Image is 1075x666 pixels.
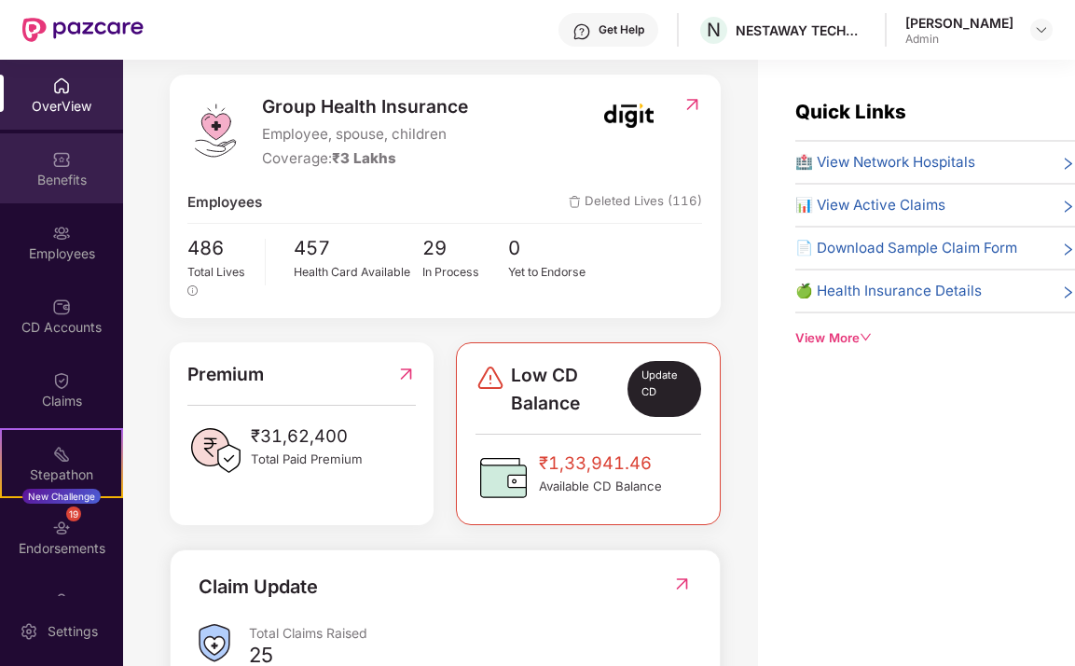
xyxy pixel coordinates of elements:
img: ClaimsSummaryIcon [199,624,230,662]
div: Update CD [627,361,701,417]
span: ₹3 Lakhs [332,149,396,167]
span: Low CD Balance [511,361,628,417]
span: ₹1,33,941.46 [539,450,662,477]
div: Health Card Available [294,263,422,282]
span: 457 [294,233,422,263]
img: logo [187,103,243,159]
img: New Pazcare Logo [22,18,144,42]
span: 📄 Download Sample Claim Form [795,237,1017,259]
img: PaidPremiumIcon [187,423,243,479]
div: NESTAWAY TECHNOLOGIES PRIVATE LIMITED [736,21,866,39]
div: Claim Update [199,573,318,602]
img: svg+xml;base64,PHN2ZyBpZD0iTXlfT3JkZXJzIiBkYXRhLW5hbWU9Ik15IE9yZGVycyIgeG1sbnM9Imh0dHA6Ly93d3cudz... [52,592,71,611]
img: insurerIcon [594,92,664,139]
img: RedirectIcon [682,95,702,114]
span: ₹31,62,400 [251,423,363,450]
span: right [1061,155,1075,173]
span: 0 [508,233,594,263]
img: svg+xml;base64,PHN2ZyBpZD0iQ2xhaW0iIHhtbG5zPSJodHRwOi8vd3d3LnczLm9yZy8yMDAwL3N2ZyIgd2lkdGg9IjIwIi... [52,371,71,390]
span: Employees [187,191,262,214]
div: Coverage: [262,147,468,170]
img: svg+xml;base64,PHN2ZyB4bWxucz0iaHR0cDovL3d3dy53My5vcmcvMjAwMC9zdmciIHdpZHRoPSIyMSIgaGVpZ2h0PSIyMC... [52,445,71,464]
span: right [1061,284,1075,302]
span: Total Paid Premium [251,450,363,469]
div: In Process [422,263,508,282]
span: Premium [187,360,264,388]
span: N [707,19,721,41]
div: Total Claims Raised [249,624,692,642]
img: svg+xml;base64,PHN2ZyBpZD0iQmVuZWZpdHMiIHhtbG5zPSJodHRwOi8vd3d3LnczLm9yZy8yMDAwL3N2ZyIgd2lkdGg9Ij... [52,150,71,169]
div: Stepathon [2,465,121,484]
img: deleteIcon [569,196,581,208]
span: Group Health Insurance [262,92,468,120]
span: Quick Links [795,100,906,123]
span: 🍏 Health Insurance Details [795,280,982,302]
div: View More [795,328,1075,348]
span: 📊 View Active Claims [795,194,945,216]
img: svg+xml;base64,PHN2ZyBpZD0iU2V0dGluZy0yMHgyMCIgeG1sbnM9Imh0dHA6Ly93d3cudzMub3JnLzIwMDAvc3ZnIiB3aW... [20,622,38,641]
span: 🏥 View Network Hospitals [795,151,975,173]
img: svg+xml;base64,PHN2ZyBpZD0iSG9tZSIgeG1sbnM9Imh0dHA6Ly93d3cudzMub3JnLzIwMDAvc3ZnIiB3aWR0aD0iMjAiIG... [52,76,71,95]
img: svg+xml;base64,PHN2ZyBpZD0iSGVscC0zMngzMiIgeG1sbnM9Imh0dHA6Ly93d3cudzMub3JnLzIwMDAvc3ZnIiB3aWR0aD... [572,22,591,41]
img: svg+xml;base64,PHN2ZyBpZD0iRW5kb3JzZW1lbnRzIiB4bWxucz0iaHR0cDovL3d3dy53My5vcmcvMjAwMC9zdmciIHdpZH... [52,519,71,537]
div: New Challenge [22,489,101,504]
span: right [1061,198,1075,216]
div: Settings [42,622,103,641]
span: 29 [422,233,508,263]
img: svg+xml;base64,PHN2ZyBpZD0iRHJvcGRvd24tMzJ4MzIiIHhtbG5zPSJodHRwOi8vd3d3LnczLm9yZy8yMDAwL3N2ZyIgd2... [1034,22,1049,37]
span: Deleted Lives (116) [569,191,702,214]
span: info-circle [187,285,198,296]
div: Get Help [599,22,644,37]
div: [PERSON_NAME] [905,14,1013,32]
div: Admin [905,32,1013,47]
div: 19 [66,506,81,521]
span: 486 [187,233,252,263]
img: svg+xml;base64,PHN2ZyBpZD0iQ0RfQWNjb3VudHMiIGRhdGEtbmFtZT0iQ0QgQWNjb3VudHMiIHhtbG5zPSJodHRwOi8vd3... [52,298,71,316]
img: svg+xml;base64,PHN2ZyBpZD0iRGFuZ2VyLTMyeDMyIiB4bWxucz0iaHR0cDovL3d3dy53My5vcmcvMjAwMC9zdmciIHdpZH... [475,363,505,393]
span: right [1061,241,1075,259]
div: Yet to Endorse [508,263,594,282]
img: RedirectIcon [672,575,692,593]
img: svg+xml;base64,PHN2ZyBpZD0iRW1wbG95ZWVzIiB4bWxucz0iaHR0cDovL3d3dy53My5vcmcvMjAwMC9zdmciIHdpZHRoPS... [52,224,71,243]
img: CDBalanceIcon [475,450,531,506]
span: Employee, spouse, children [262,123,468,146]
span: Total Lives [187,265,245,279]
img: RedirectIcon [396,360,416,388]
span: down [860,331,872,343]
span: Available CD Balance [539,477,662,496]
